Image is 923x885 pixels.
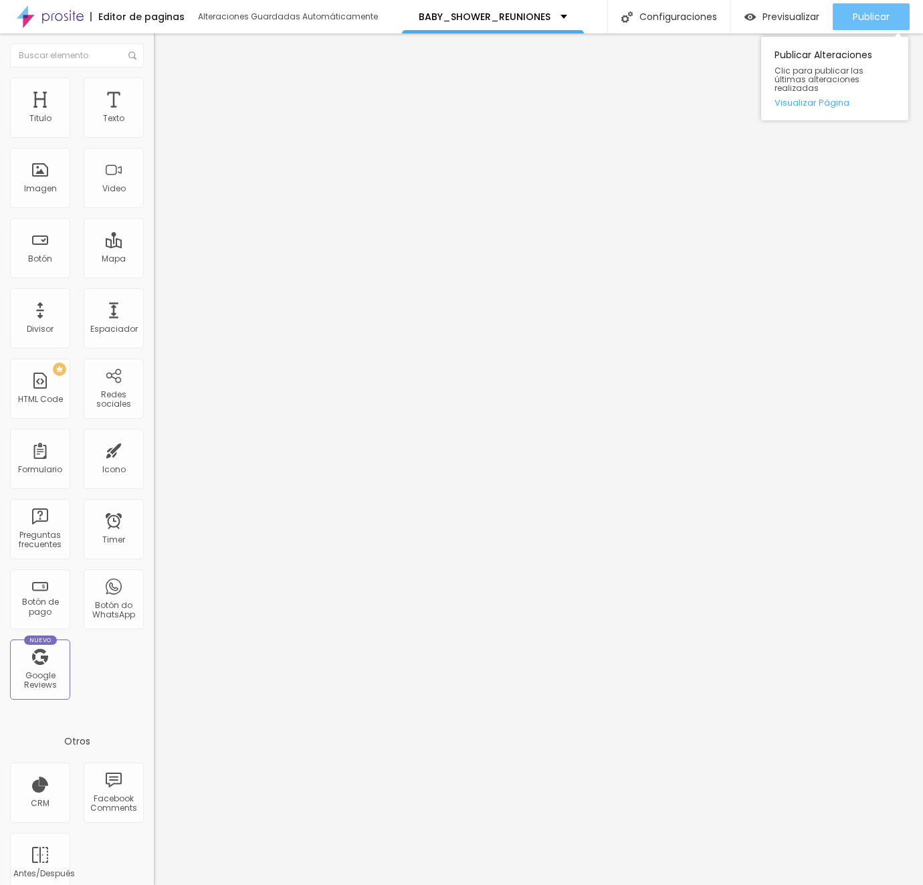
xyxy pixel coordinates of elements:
a: Visualizar Página [775,98,895,107]
div: Texto [103,114,124,123]
div: Formulario [18,465,62,474]
img: Icone [128,52,136,60]
span: Publicar [853,11,890,22]
img: Icone [621,11,633,23]
div: Botón de pago [13,597,66,617]
div: Divisor [27,324,54,334]
div: Redes sociales [87,390,140,409]
div: CRM [31,799,49,808]
span: Clic para publicar las últimas alteraciones realizadas [775,66,895,93]
div: Nuevo [24,635,57,645]
div: Icono [102,465,126,474]
div: Timer [102,535,125,545]
div: Google Reviews [13,671,66,690]
div: Publicar Alteraciones [761,37,908,120]
iframe: Editor [154,33,923,885]
input: Buscar elemento [10,43,144,68]
img: view-1.svg [744,11,756,23]
div: Antes/Después [13,869,66,878]
div: Facebook Comments [87,794,140,813]
div: Botón do WhatsApp [87,601,140,620]
div: Video [102,184,126,193]
div: Titulo [29,114,52,123]
button: Previsualizar [731,3,833,30]
div: Imagen [24,184,57,193]
div: Espaciador [90,324,138,334]
div: HTML Code [18,395,63,404]
div: Preguntas frecuentes [13,530,66,550]
div: Mapa [102,254,126,264]
p: BABY_SHOWER_REUNIONES [419,12,550,21]
span: Previsualizar [762,11,819,22]
div: Botón [28,254,52,264]
button: Publicar [833,3,910,30]
div: Alteraciones Guardadas Automáticamente [198,13,378,21]
div: Editor de paginas [90,12,185,21]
